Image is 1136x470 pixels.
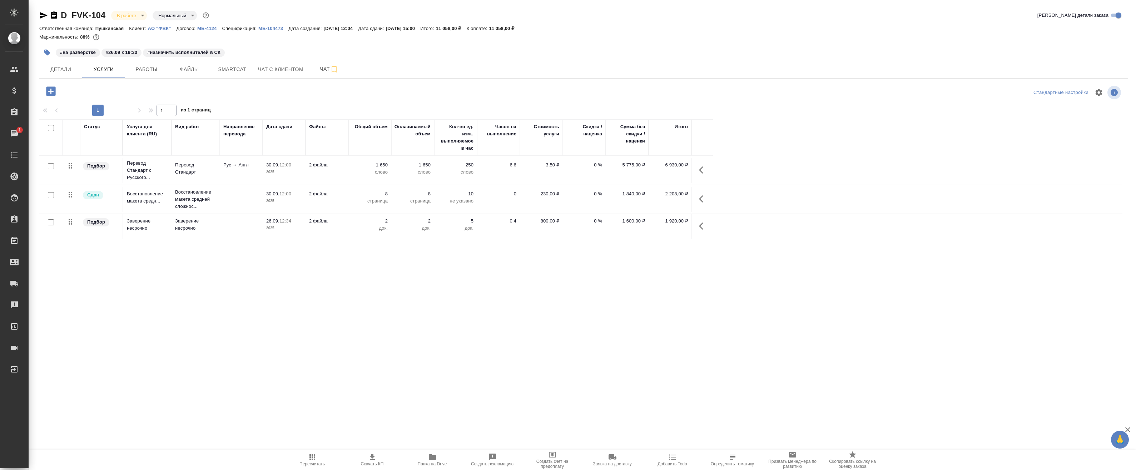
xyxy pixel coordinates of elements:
[1032,87,1090,98] div: split button
[172,65,207,74] span: Файлы
[352,197,388,205] p: страница
[258,65,303,74] span: Чат с клиентом
[279,218,291,224] p: 12:34
[266,225,302,232] p: 2025
[703,450,763,470] button: Определить тематику
[39,26,95,31] p: Ответственная команда:
[477,158,520,183] td: 6.6
[55,49,101,55] span: на разверстке
[288,26,323,31] p: Дата создания:
[462,450,522,470] button: Создать рекламацию
[87,162,105,170] p: Подбор
[477,187,520,212] td: 0
[436,26,467,31] p: 11 058,00 ₽
[309,161,345,169] p: 2 файла
[418,461,447,466] span: Папка на Drive
[402,450,462,470] button: Папка на Drive
[84,123,100,130] div: Статус
[358,26,386,31] p: Дата сдачи:
[39,45,55,60] button: Добавить тэг
[127,160,168,181] p: Перевод Стандарт с Русского...
[566,161,602,169] p: 0 %
[44,65,78,74] span: Детали
[352,161,388,169] p: 1 650
[201,11,210,20] button: Доп статусы указывают на важность/срочность заказа
[823,450,883,470] button: Скопировать ссылку на оценку заказа
[197,26,222,31] p: МБ-4124
[176,26,197,31] p: Договор:
[215,65,249,74] span: Smartcat
[95,26,129,31] p: Пушкинская
[14,126,25,134] span: 1
[695,190,712,207] button: Показать кнопки
[147,49,220,56] p: #назначить исполнителей в СК
[711,461,754,466] span: Определить тематику
[695,161,712,179] button: Показать кнопки
[266,162,279,167] p: 30.09,
[1090,84,1107,101] span: Настроить таблицу
[471,461,514,466] span: Создать рекламацию
[282,450,342,470] button: Пересчитать
[477,214,520,239] td: 0.4
[266,197,302,205] p: 2025
[438,161,473,169] p: 250
[87,219,105,226] p: Подбор
[129,26,148,31] p: Клиент:
[582,450,643,470] button: Заявка на доставку
[609,217,645,225] p: 1 600,00 ₽
[566,217,602,225] p: 0 %
[438,217,473,225] p: 5
[675,123,688,130] div: Итого
[153,11,197,20] div: В работе
[395,197,431,205] p: страница
[395,217,431,225] p: 2
[524,190,559,197] p: 230,00 ₽
[652,190,688,197] p: 2 208,00 ₽
[1037,12,1108,19] span: [PERSON_NAME] детали заказа
[522,450,582,470] button: Создать счет на предоплату
[127,123,168,137] div: Услуга для клиента (RU)
[60,49,96,56] p: #на разверстке
[652,217,688,225] p: 1 920,00 ₽
[106,49,137,56] p: #26.09 к 19:30
[609,190,645,197] p: 1 840,00 ₽
[61,10,105,20] a: D_FVK-104
[386,26,421,31] p: [DATE] 15:00
[467,26,489,31] p: К оплате:
[223,123,259,137] div: Направление перевода
[438,123,473,152] div: Кол-во ед. изм., выполняемое в час
[258,25,288,31] a: МБ-104473
[361,461,384,466] span: Скачать КП
[524,123,559,137] div: Стоимость услуги
[395,169,431,176] p: слово
[181,106,211,116] span: из 1 страниц
[279,162,291,167] p: 12:00
[643,450,703,470] button: Добавить Todo
[266,191,279,196] p: 30.09,
[127,217,168,232] p: Заверение несрочно
[2,125,27,142] a: 1
[481,123,516,137] div: Часов на выполнение
[1111,431,1129,449] button: 🙏
[593,461,631,466] span: Заявка на доставку
[489,26,520,31] p: 11 058,00 ₽
[127,190,168,205] p: Восстановление макета средн...
[609,123,645,145] div: Сумма без скидки / наценки
[420,26,436,31] p: Итого:
[156,12,188,19] button: Нормальный
[309,217,345,225] p: 2 файла
[524,161,559,169] p: 3,50 ₽
[827,459,878,469] span: Скопировать ссылку на оценку заказа
[223,161,259,169] p: Рус → Англ
[91,32,101,42] button: 1112.96 RUB;
[266,218,279,224] p: 26.09,
[1107,86,1122,99] span: Посмотреть информацию
[101,49,142,55] span: 26.09 к 19:30
[652,161,688,169] p: 6 930,00 ₽
[80,34,91,40] p: 88%
[309,190,345,197] p: 2 файла
[527,459,578,469] span: Создать счет на предоплату
[309,123,326,130] div: Файлы
[86,65,121,74] span: Услуги
[258,26,288,31] p: МБ-104473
